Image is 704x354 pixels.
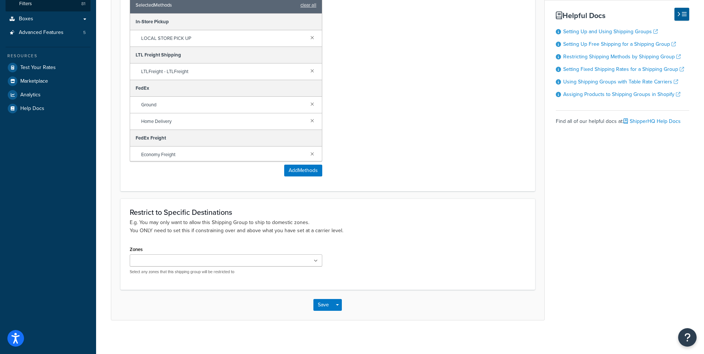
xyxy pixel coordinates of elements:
span: Advanced Features [19,30,64,36]
button: Save [313,299,333,311]
button: Hide Help Docs [674,8,689,21]
button: AddMethods [284,165,322,176]
h3: Restrict to Specific Destinations [130,208,526,216]
div: In-Store Pickup [130,14,322,30]
span: Boxes [19,16,33,22]
span: 81 [81,1,85,7]
span: LTLFreight - LTLFreight [141,66,305,77]
span: 5 [83,30,86,36]
div: Find all of our helpful docs at: [556,110,689,127]
p: E.g. You may only want to allow this Shipping Group to ship to domestic zones. You ONLY need to s... [130,219,526,235]
span: Help Docs [20,106,44,112]
a: Marketplace [6,75,91,88]
label: Zones [130,247,143,252]
a: Setting Up and Using Shipping Groups [563,28,658,35]
a: Analytics [6,88,91,102]
a: Assiging Products to Shipping Groups in Shopify [563,90,680,98]
a: Advanced Features5 [6,26,91,39]
span: Home Delivery [141,116,305,127]
div: FedEx Freight [130,130,322,147]
a: Setting Fixed Shipping Rates for a Shipping Group [563,65,684,73]
span: Filters [19,1,32,7]
a: Restricting Shipping Methods by Shipping Group [563,53,681,61]
div: Resources [6,53,91,59]
a: Setting Up Free Shipping for a Shipping Group [563,40,676,48]
span: Analytics [20,92,41,98]
span: Economy Freight [141,149,305,160]
a: Test Your Rates [6,61,91,74]
span: Test Your Rates [20,65,56,71]
button: Open Resource Center [678,328,697,347]
a: Help Docs [6,102,91,115]
div: LTL Freight Shipping [130,47,322,63]
p: Select any zones that this shipping group will be restricted to [130,269,322,275]
a: ShipperHQ Help Docs [623,117,681,125]
span: LOCAL STORE PICK UP [141,33,305,44]
a: Boxes [6,12,91,26]
h3: Helpful Docs [556,11,689,20]
li: Advanced Features [6,26,91,39]
div: FedEx [130,80,322,97]
span: Marketplace [20,78,48,85]
a: Using Shipping Groups with Table Rate Carriers [563,78,678,86]
span: Ground [141,100,305,110]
